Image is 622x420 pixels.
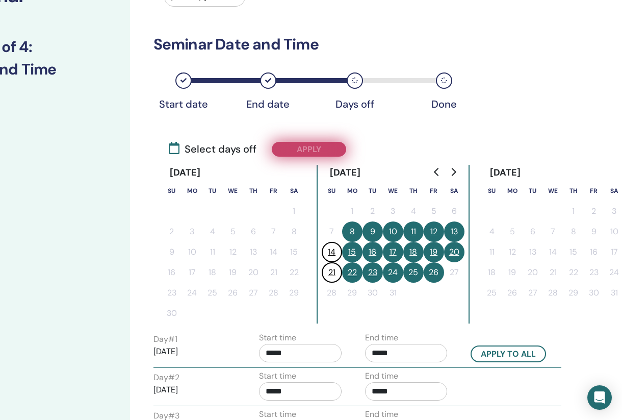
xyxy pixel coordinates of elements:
[362,262,383,283] button: 23
[383,221,403,242] button: 10
[153,372,179,384] label: Day # 2
[482,221,502,242] button: 4
[284,262,304,283] button: 22
[162,181,182,201] th: Sunday
[365,332,398,344] label: End time
[162,283,182,303] button: 23
[444,262,464,283] button: 27
[342,181,362,201] th: Monday
[243,262,264,283] button: 20
[182,242,202,262] button: 10
[322,165,369,181] div: [DATE]
[284,221,304,242] button: 8
[502,262,523,283] button: 19
[243,283,264,303] button: 27
[322,181,342,201] th: Sunday
[243,221,264,242] button: 6
[424,181,444,201] th: Friday
[424,221,444,242] button: 12
[284,283,304,303] button: 29
[482,181,502,201] th: Sunday
[162,262,182,283] button: 16
[383,262,403,283] button: 24
[162,242,182,262] button: 9
[482,283,502,303] button: 25
[202,262,223,283] button: 18
[362,181,383,201] th: Tuesday
[259,370,296,382] label: Start time
[153,35,455,54] h3: Seminar Date and Time
[202,283,223,303] button: 25
[223,283,243,303] button: 26
[264,283,284,303] button: 28
[365,370,398,382] label: End time
[322,242,342,262] button: 14
[153,384,236,396] p: [DATE]
[202,181,223,201] th: Tuesday
[383,283,403,303] button: 31
[584,242,604,262] button: 16
[444,201,464,221] button: 6
[223,221,243,242] button: 5
[523,262,543,283] button: 20
[523,283,543,303] button: 27
[543,262,563,283] button: 21
[563,283,584,303] button: 29
[543,181,563,201] th: Wednesday
[523,181,543,201] th: Tuesday
[182,221,202,242] button: 3
[584,201,604,221] button: 2
[383,181,403,201] th: Wednesday
[342,262,362,283] button: 22
[482,242,502,262] button: 11
[322,221,342,242] button: 7
[403,262,424,283] button: 25
[444,181,464,201] th: Saturday
[523,242,543,262] button: 13
[429,162,445,182] button: Go to previous month
[424,262,444,283] button: 26
[403,242,424,262] button: 18
[158,98,209,110] div: Start date
[403,201,424,221] button: 4
[403,181,424,201] th: Thursday
[162,303,182,324] button: 30
[584,262,604,283] button: 23
[482,165,529,181] div: [DATE]
[563,221,584,242] button: 8
[362,242,383,262] button: 16
[342,201,362,221] button: 1
[264,242,284,262] button: 14
[362,201,383,221] button: 2
[584,181,604,201] th: Friday
[502,283,523,303] button: 26
[445,162,461,182] button: Go to next month
[284,201,304,221] button: 1
[502,181,523,201] th: Monday
[362,283,383,303] button: 30
[322,262,342,283] button: 21
[223,181,243,201] th: Wednesday
[362,221,383,242] button: 9
[424,201,444,221] button: 5
[563,262,584,283] button: 22
[272,142,346,157] button: Apply
[584,283,604,303] button: 30
[584,221,604,242] button: 9
[202,242,223,262] button: 11
[223,242,243,262] button: 12
[264,262,284,283] button: 21
[243,98,294,110] div: End date
[284,181,304,201] th: Saturday
[153,345,236,358] p: [DATE]
[342,242,362,262] button: 15
[264,221,284,242] button: 7
[259,332,296,344] label: Start time
[543,242,563,262] button: 14
[502,242,523,262] button: 12
[444,242,464,262] button: 20
[153,333,177,345] label: Day # 1
[182,262,202,283] button: 17
[543,221,563,242] button: 7
[424,242,444,262] button: 19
